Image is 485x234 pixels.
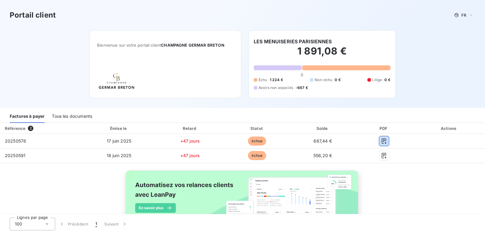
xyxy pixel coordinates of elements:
span: FR [461,13,466,18]
span: Litige [372,77,382,83]
span: +47 jours [180,138,200,143]
span: échue [248,137,266,146]
div: Actions [414,125,484,131]
span: 1 224 € [270,77,283,83]
img: Company logo [97,72,136,91]
h2: 1 891,08 € [254,45,390,63]
span: Non-échu [315,77,332,83]
span: Échu [259,77,267,83]
div: Référence [5,126,25,131]
span: échue [248,151,266,160]
span: 0 [301,72,303,77]
span: CHAMPAGNE GERMAR BRETON [161,43,224,48]
div: Solde [292,125,354,131]
span: 1 [95,221,97,227]
div: Émise le [83,125,155,131]
span: 667,44 € [313,138,332,143]
span: +47 jours [180,153,200,158]
span: 556,20 € [313,153,332,158]
div: Retard [157,125,223,131]
div: PDF [356,125,412,131]
span: 18 juin 2025 [107,153,132,158]
span: 17 juin 2025 [107,138,131,143]
div: Factures à payer [10,110,45,123]
h3: Portail client [10,10,56,21]
span: 20250591 [5,153,25,158]
button: Précédent [55,218,92,230]
div: Statut [225,125,289,131]
span: Avoirs non associés [259,85,293,91]
span: 2 [28,126,33,131]
span: 0 € [335,77,340,83]
button: Suivant [101,218,131,230]
span: 20250578 [5,138,26,143]
div: Tous les documents [52,110,92,123]
span: 0 € [384,77,390,83]
span: 100 [15,221,22,227]
h6: LES MENUISERIES PARISIENNES [254,38,332,45]
button: 1 [92,218,101,230]
span: -667 € [296,85,308,91]
span: Bienvenue sur votre portail client . [97,43,234,48]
